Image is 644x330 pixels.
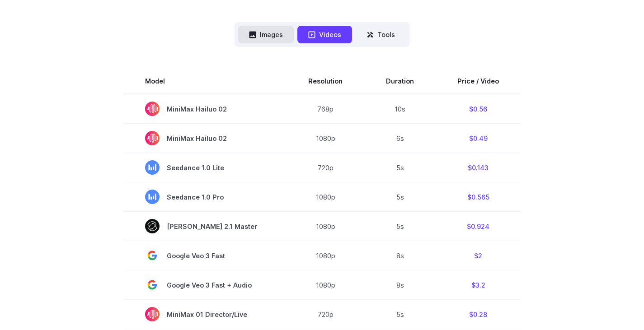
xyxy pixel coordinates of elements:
[436,212,521,241] td: $0.924
[436,182,521,212] td: $0.565
[287,270,364,300] td: 1080p
[436,153,521,182] td: $0.143
[238,26,294,43] button: Images
[364,182,436,212] td: 5s
[287,300,364,329] td: 720p
[364,241,436,270] td: 8s
[145,131,265,145] span: MiniMax Hailuo 02
[145,278,265,292] span: Google Veo 3 Fast + Audio
[287,153,364,182] td: 720p
[123,69,287,94] th: Model
[145,307,265,321] span: MiniMax 01 Director/Live
[436,124,521,153] td: $0.49
[145,219,265,233] span: [PERSON_NAME] 2.1 Master
[145,160,265,175] span: Seedance 1.0 Lite
[436,94,521,124] td: $0.56
[287,94,364,124] td: 768p
[364,153,436,182] td: 5s
[145,248,265,263] span: Google Veo 3 Fast
[287,241,364,270] td: 1080p
[356,26,406,43] button: Tools
[364,124,436,153] td: 6s
[145,102,265,116] span: MiniMax Hailuo 02
[287,182,364,212] td: 1080p
[364,300,436,329] td: 5s
[364,270,436,300] td: 8s
[364,94,436,124] td: 10s
[287,212,364,241] td: 1080p
[287,69,364,94] th: Resolution
[364,69,436,94] th: Duration
[145,190,265,204] span: Seedance 1.0 Pro
[287,124,364,153] td: 1080p
[297,26,352,43] button: Videos
[436,270,521,300] td: $3.2
[436,300,521,329] td: $0.28
[364,212,436,241] td: 5s
[436,241,521,270] td: $2
[436,69,521,94] th: Price / Video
